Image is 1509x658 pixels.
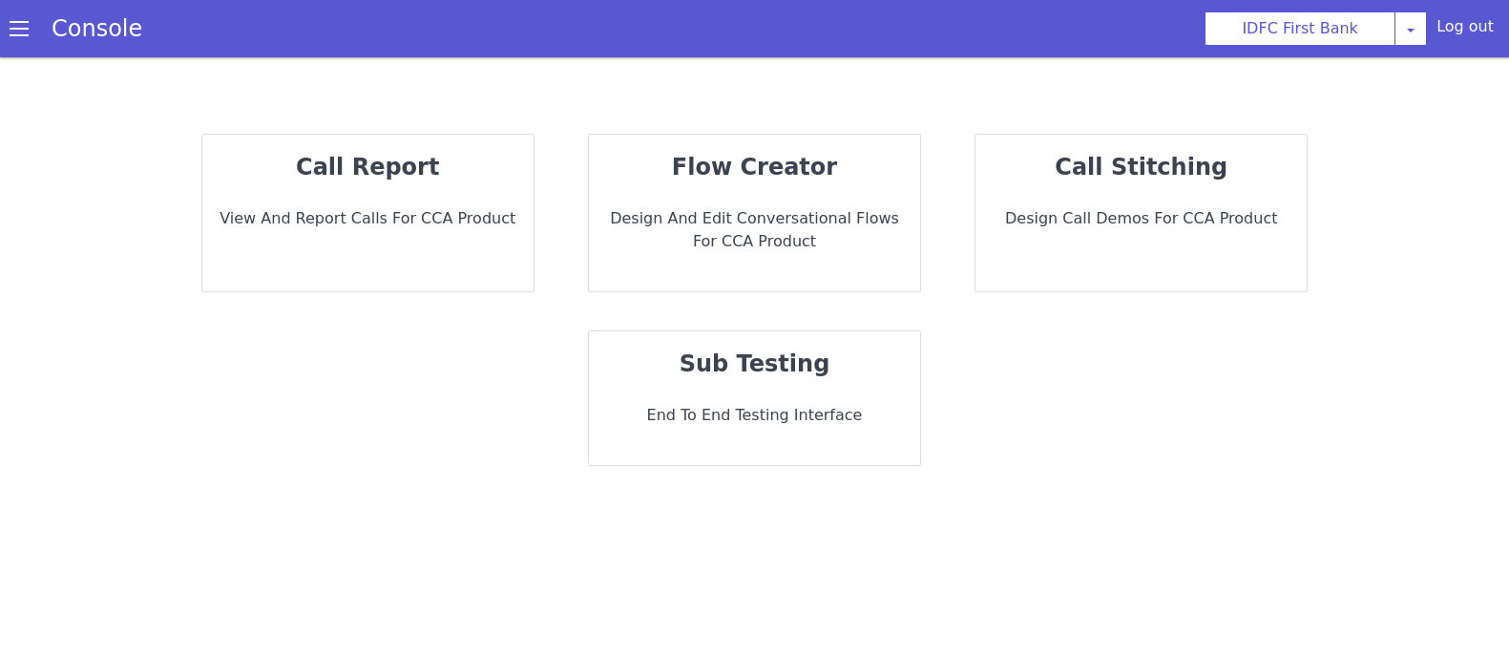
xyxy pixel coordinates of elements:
div: Log out [1436,15,1494,46]
strong: flow creator [672,154,837,180]
a: Console [29,15,165,42]
p: View and report calls for CCA Product [218,207,518,230]
button: IDFC First Bank [1205,11,1395,46]
p: End to End Testing Interface [604,404,905,427]
p: Design call demos for CCA Product [991,207,1291,230]
strong: call stitching [1055,154,1227,180]
p: Design and Edit Conversational flows for CCA Product [604,207,905,253]
strong: call report [296,154,439,180]
strong: sub testing [680,350,830,377]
